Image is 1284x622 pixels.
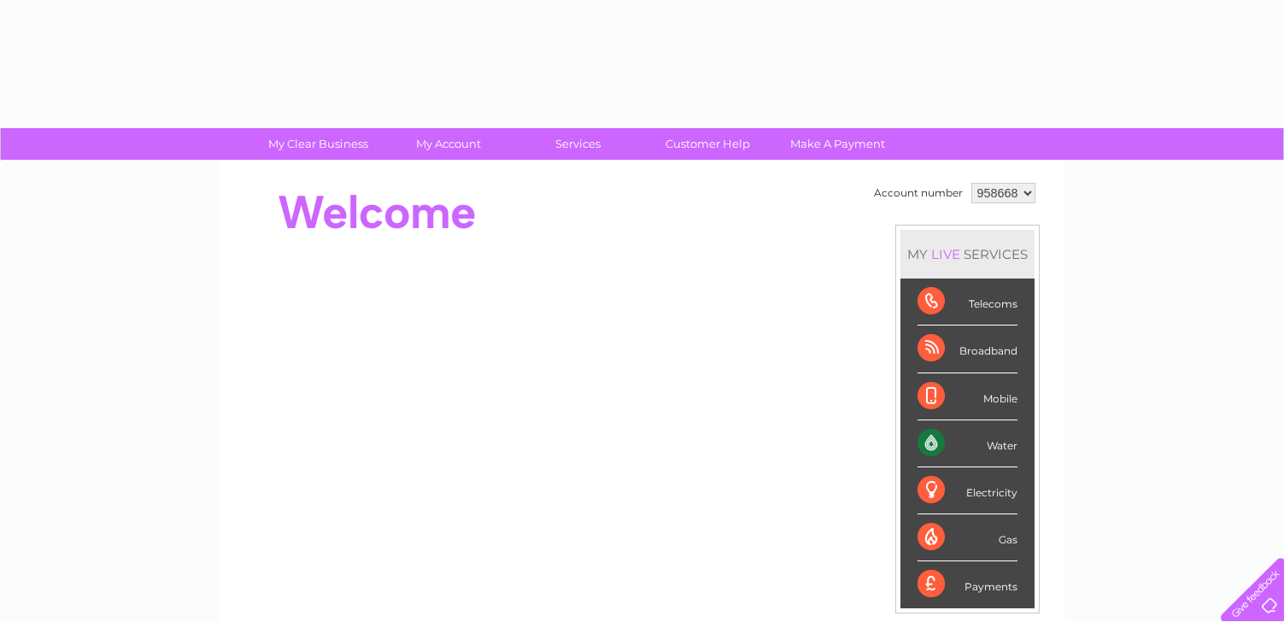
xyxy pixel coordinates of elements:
div: LIVE [928,246,964,262]
div: Broadband [918,326,1017,373]
div: Telecoms [918,279,1017,326]
a: My Clear Business [248,128,389,160]
div: Payments [918,561,1017,607]
a: Customer Help [637,128,778,160]
div: Water [918,420,1017,467]
td: Account number [870,179,967,208]
div: Electricity [918,467,1017,514]
a: Make A Payment [767,128,908,160]
div: Gas [918,514,1017,561]
div: MY SERVICES [900,230,1035,279]
a: My Account [378,128,519,160]
a: Services [507,128,648,160]
div: Mobile [918,373,1017,420]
